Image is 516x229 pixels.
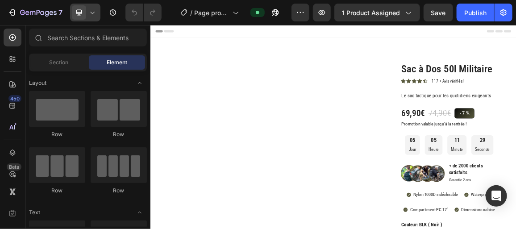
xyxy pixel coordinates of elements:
p: Heure [408,177,423,188]
span: Toggle open [133,205,147,220]
span: Layout [29,79,46,87]
div: Open Intercom Messenger [486,185,507,207]
span: 1 product assigned [342,8,400,17]
p: Minute [441,177,458,188]
p: - 7 % [453,122,467,137]
button: 1 product assigned [334,4,420,21]
p: 7 [58,7,62,18]
p: + de 2000 clients satisfaits [437,202,508,221]
button: 7 [4,4,67,21]
div: 05 [379,163,390,174]
span: Save [431,9,446,17]
p: 117 + Avis vérifiés ! [412,78,460,87]
button: Save [424,4,453,21]
span: Text [29,208,40,217]
h1: Sac à Dos 50l Militaire [367,54,509,75]
div: 11 [441,163,458,174]
p: Jour [379,177,390,188]
div: 69,90€ [367,121,403,138]
div: Beta [7,163,21,171]
div: Publish [464,8,487,17]
iframe: Design area [150,25,516,229]
p: Le sac tactique pour les quotidiens exigeants [368,100,508,109]
div: Row [91,130,147,138]
input: Search Sections & Elements [29,29,147,46]
span: Page produit - Sac à dos 50l militaire [194,8,229,17]
span: / [190,8,192,17]
button: Publish [457,4,494,21]
p: Promotion valable jusqu'à la rentrée ! [368,141,508,150]
span: Element [107,58,127,67]
div: Row [91,187,147,195]
span: Section [50,58,69,67]
div: 74,90€ [407,121,442,138]
div: Row [29,130,85,138]
div: 05 [408,163,423,174]
div: Row [29,187,85,195]
div: 450 [8,95,21,102]
div: 29 [476,163,497,174]
p: Seconde [476,177,497,188]
div: Undo/Redo [125,4,162,21]
span: Toggle open [133,76,147,90]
